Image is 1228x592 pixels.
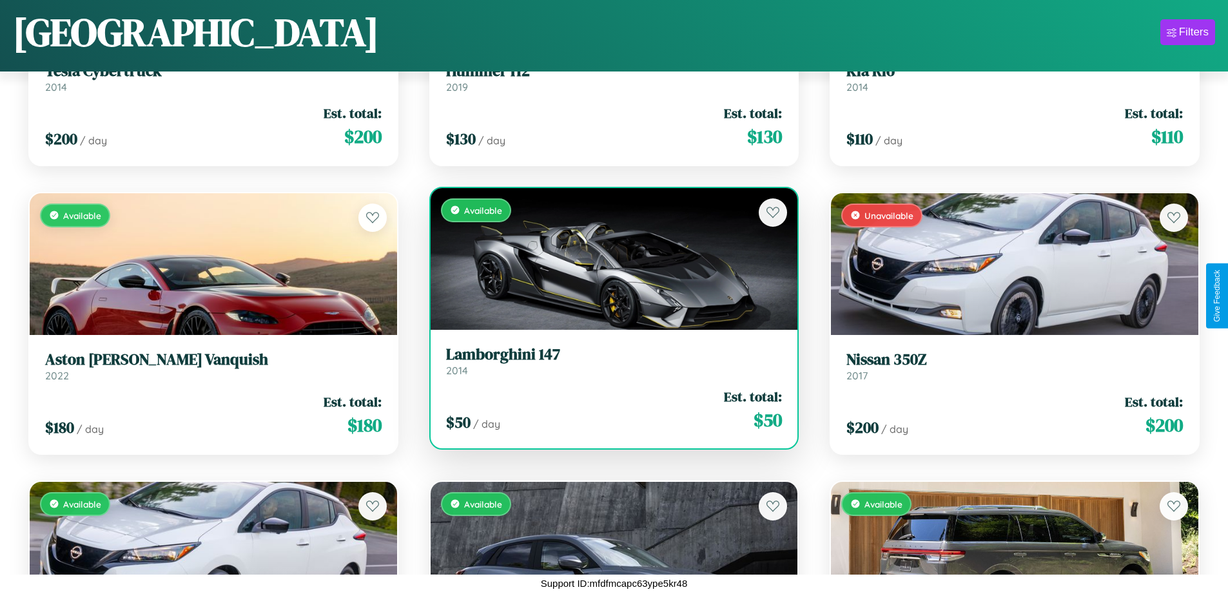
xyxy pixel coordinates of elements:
span: $ 200 [45,128,77,149]
span: / day [77,423,104,435]
h3: Tesla Cybertruck [45,62,382,81]
span: Est. total: [1125,104,1183,122]
span: $ 130 [446,128,476,149]
span: Est. total: [324,392,382,411]
a: Tesla Cybertruck2014 [45,62,382,93]
a: Lamborghini 1472014 [446,345,783,377]
span: / day [881,423,908,435]
span: Est. total: [724,104,782,122]
h3: Kia Rio [846,62,1183,81]
span: $ 110 [1151,124,1183,149]
div: Filters [1179,26,1209,39]
a: Kia Rio2014 [846,62,1183,93]
span: $ 180 [347,412,382,438]
span: / day [473,417,500,430]
h3: Aston [PERSON_NAME] Vanquish [45,350,382,369]
span: 2022 [45,369,69,382]
button: Filters [1160,19,1215,45]
span: $ 110 [846,128,873,149]
span: $ 200 [846,417,879,438]
span: $ 130 [747,124,782,149]
span: Available [63,499,101,510]
span: / day [80,134,107,147]
span: $ 180 [45,417,74,438]
span: / day [478,134,505,147]
span: Est. total: [324,104,382,122]
span: Est. total: [724,387,782,406]
span: $ 200 [1145,412,1183,438]
h3: Lamborghini 147 [446,345,783,364]
div: Give Feedback [1213,270,1222,322]
span: $ 50 [754,407,782,433]
span: Available [63,210,101,221]
span: Available [864,499,902,510]
span: Available [464,499,502,510]
span: Unavailable [864,210,913,221]
a: Nissan 350Z2017 [846,350,1183,382]
a: Hummer H22019 [446,62,783,93]
span: $ 50 [446,412,471,433]
span: 2014 [446,364,468,377]
h3: Nissan 350Z [846,350,1183,369]
h1: [GEOGRAPHIC_DATA] [13,6,379,59]
span: Available [464,205,502,216]
span: 2017 [846,369,868,382]
span: Est. total: [1125,392,1183,411]
p: Support ID: mfdfmcapc63ype5kr48 [541,575,688,592]
a: Aston [PERSON_NAME] Vanquish2022 [45,350,382,382]
h3: Hummer H2 [446,62,783,81]
span: 2014 [45,81,67,93]
span: / day [875,134,902,147]
span: 2014 [846,81,868,93]
span: $ 200 [344,124,382,149]
span: 2019 [446,81,468,93]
